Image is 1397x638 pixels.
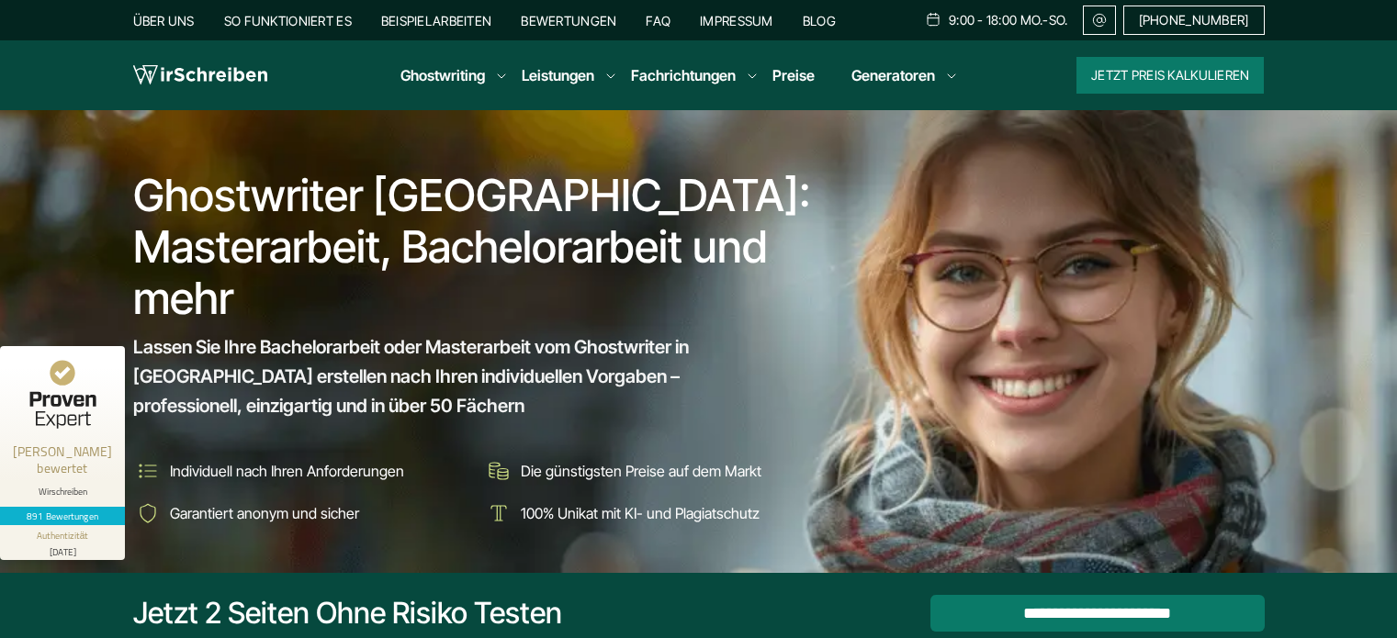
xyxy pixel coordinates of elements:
a: Generatoren [851,64,935,86]
img: Email [1091,13,1108,28]
img: logo wirschreiben [133,62,267,89]
h1: Ghostwriter [GEOGRAPHIC_DATA]: Masterarbeit, Bachelorarbeit und mehr [133,170,824,324]
a: [PHONE_NUMBER] [1123,6,1265,35]
a: Leistungen [522,64,594,86]
img: Garantiert anonym und sicher [133,498,163,528]
img: Die günstigsten Preise auf dem Markt [484,456,513,486]
a: Über uns [133,13,195,28]
a: Beispielarbeiten [381,13,491,28]
img: Individuell nach Ihren Anforderungen [133,456,163,486]
div: [DATE] [7,543,118,556]
div: Authentizität [37,529,89,543]
img: 100% Unikat mit KI- und Plagiatschutz [484,498,513,528]
a: Blog [803,13,836,28]
a: Fachrichtungen [631,64,736,86]
span: Lassen Sie Ihre Bachelorarbeit oder Masterarbeit vom Ghostwriter in [GEOGRAPHIC_DATA] erstellen n... [133,332,789,420]
li: Garantiert anonym und sicher [133,498,471,528]
li: Individuell nach Ihren Anforderungen [133,456,471,486]
a: Bewertungen [521,13,616,28]
button: Jetzt Preis kalkulieren [1076,57,1264,94]
img: Schedule [925,12,941,27]
div: Jetzt 2 Seiten ohne Risiko testen [133,595,562,632]
a: FAQ [646,13,670,28]
li: Die günstigsten Preise auf dem Markt [484,456,822,486]
a: So funktioniert es [224,13,352,28]
a: Impressum [700,13,773,28]
span: 9:00 - 18:00 Mo.-So. [949,13,1068,28]
span: [PHONE_NUMBER] [1139,13,1249,28]
li: 100% Unikat mit KI- und Plagiatschutz [484,498,822,528]
a: Preise [772,66,815,84]
a: Ghostwriting [400,64,485,86]
div: Wirschreiben [7,486,118,498]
